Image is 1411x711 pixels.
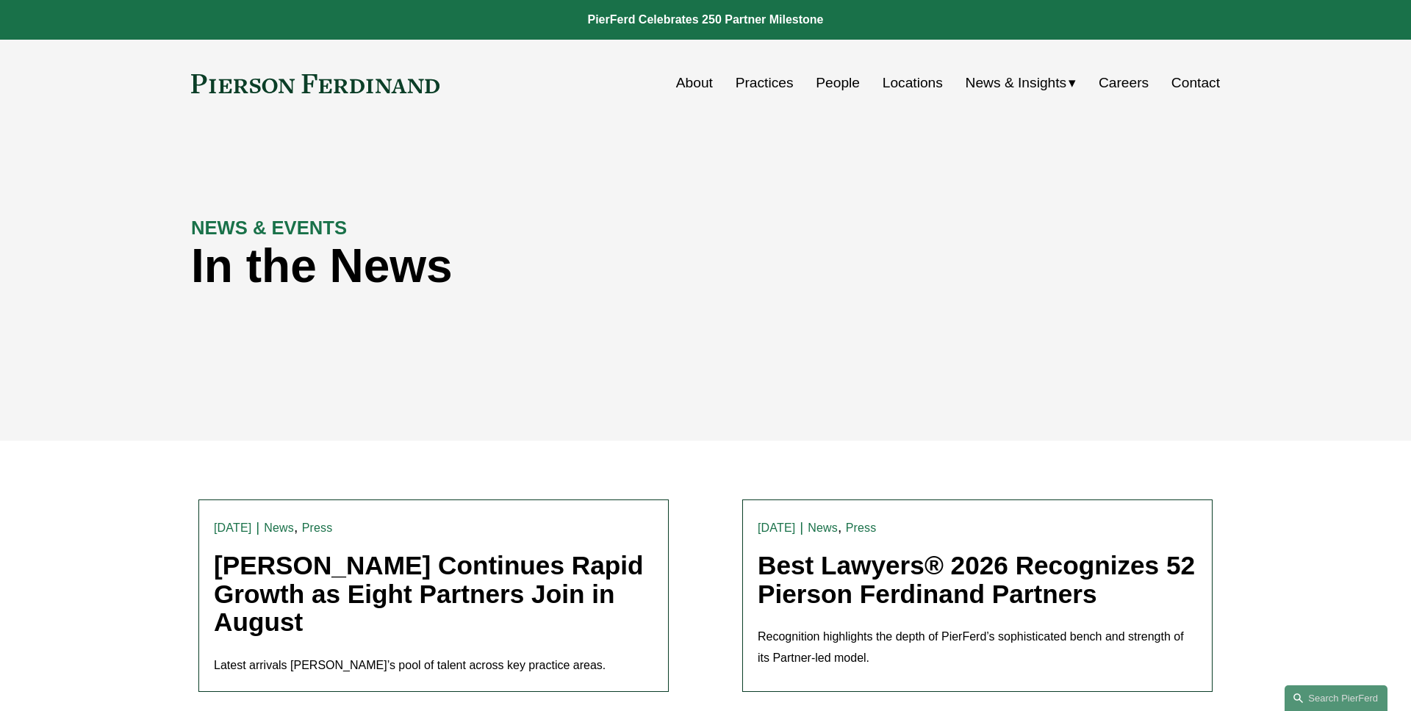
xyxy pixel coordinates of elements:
[846,521,877,534] a: Press
[294,519,298,535] span: ,
[966,69,1077,97] a: folder dropdown
[883,69,943,97] a: Locations
[302,521,333,534] a: Press
[838,519,841,535] span: ,
[1099,69,1149,97] a: Careers
[214,551,644,636] a: [PERSON_NAME] Continues Rapid Growth as Eight Partners Join in August
[264,521,294,534] a: News
[758,522,795,534] time: [DATE]
[676,69,713,97] a: About
[214,655,653,676] p: Latest arrivals [PERSON_NAME]’s pool of talent across key practice areas.
[191,217,347,238] strong: NEWS & EVENTS
[808,521,838,534] a: News
[966,71,1067,96] span: News & Insights
[191,239,963,293] h1: In the News
[816,69,860,97] a: People
[736,69,794,97] a: Practices
[758,627,1197,669] p: Recognition highlights the depth of PierFerd’s sophisticated bench and strength of its Partner-le...
[758,551,1195,608] a: Best Lawyers® 2026 Recognizes 52 Pierson Ferdinand Partners
[214,522,251,534] time: [DATE]
[1285,685,1387,711] a: Search this site
[1171,69,1220,97] a: Contact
